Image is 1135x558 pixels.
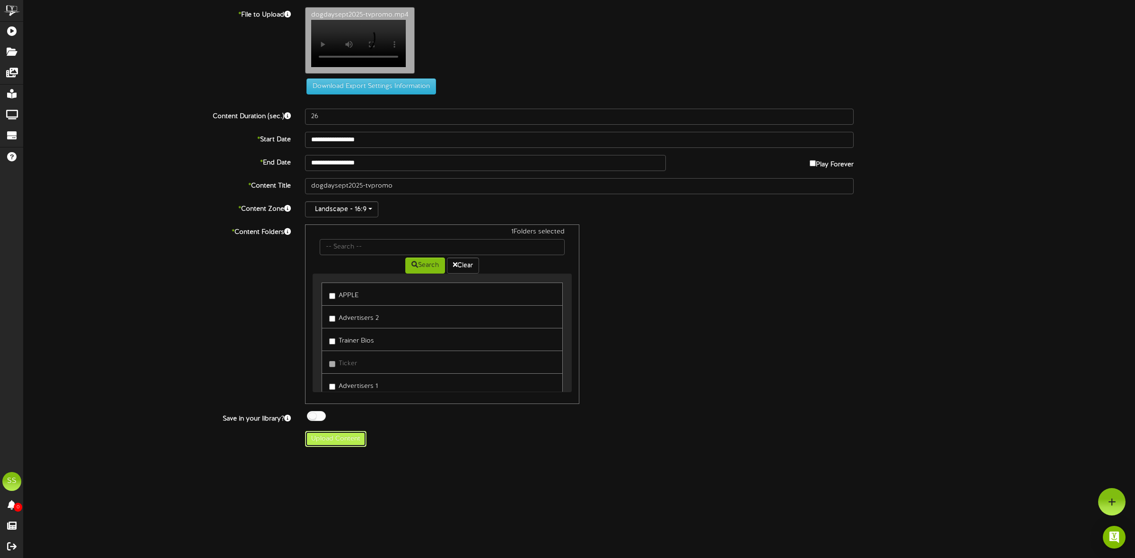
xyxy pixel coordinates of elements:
[17,178,298,191] label: Content Title
[447,258,479,274] button: Clear
[329,361,335,367] input: Ticker
[339,360,357,367] span: Ticker
[17,7,298,20] label: File to Upload
[306,78,436,94] button: Download Export Settings Information
[329,378,378,391] label: Advertisers 1
[305,201,378,217] button: Landscape - 16:9
[17,155,298,168] label: End Date
[329,338,335,344] input: Trainer Bios
[17,132,298,145] label: Start Date
[329,310,379,323] label: Advertisers 2
[405,258,445,274] button: Search
[329,316,335,322] input: Advertisers 2
[329,293,335,299] input: APPLE
[320,239,565,255] input: -- Search --
[17,109,298,121] label: Content Duration (sec.)
[17,201,298,214] label: Content Zone
[329,333,374,346] label: Trainer Bios
[329,288,358,300] label: APPLE
[305,178,854,194] input: Title of this Content
[2,472,21,491] div: SS
[305,431,367,447] button: Upload Content
[17,411,298,424] label: Save in your library?
[17,224,298,237] label: Content Folders
[1103,526,1126,549] div: Open Intercom Messenger
[313,227,572,239] div: 1 Folders selected
[14,503,22,512] span: 0
[810,155,854,170] label: Play Forever
[810,160,816,166] input: Play Forever
[302,83,436,90] a: Download Export Settings Information
[311,20,406,67] video: Your browser does not support HTML5 video.
[329,384,335,390] input: Advertisers 1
